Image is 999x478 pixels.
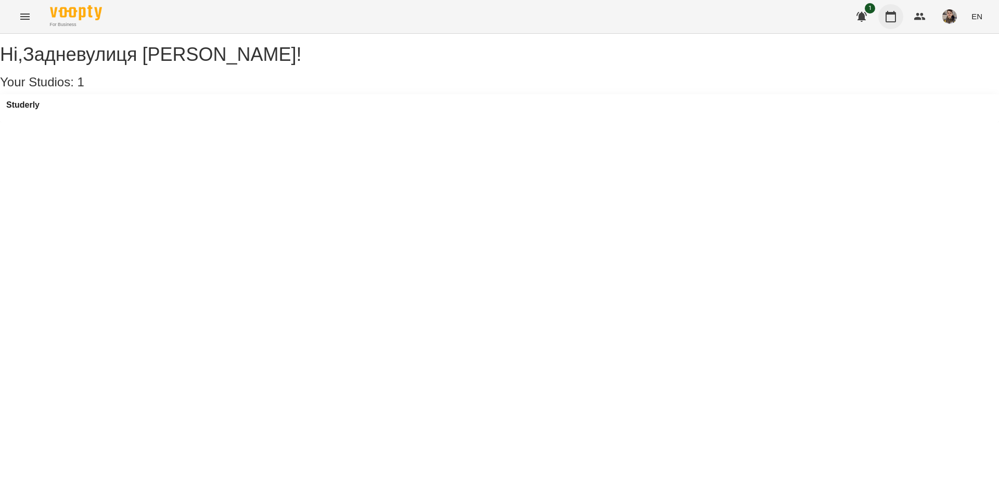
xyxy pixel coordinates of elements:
img: Voopty Logo [50,5,102,20]
span: For Business [50,21,102,28]
span: 1 [865,3,875,14]
span: 1 [78,75,84,89]
a: Studerly [6,100,40,110]
img: fc1e08aabc335e9c0945016fe01e34a0.jpg [942,9,957,24]
span: EN [971,11,982,22]
button: EN [967,7,987,26]
button: Menu [12,4,37,29]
